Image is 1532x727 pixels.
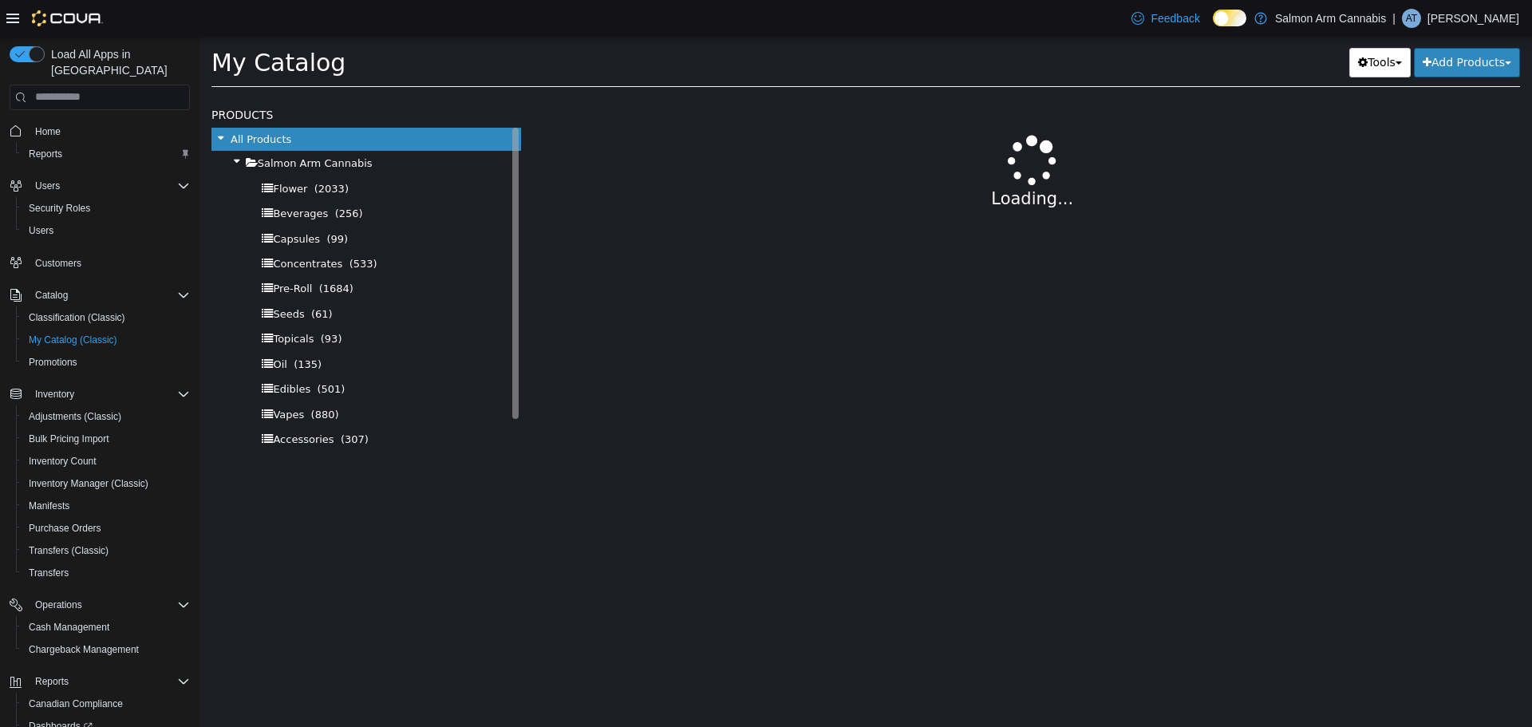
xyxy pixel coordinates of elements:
a: Purchase Orders [22,519,108,538]
span: Inventory Count [29,455,97,468]
span: Salmon Arm Cannabis [58,121,173,132]
input: Dark Mode [1213,10,1246,26]
span: Catalog [29,286,190,305]
button: My Catalog (Classic) [16,329,196,351]
button: Inventory Manager (Classic) [16,472,196,495]
button: Operations [29,595,89,614]
span: Bulk Pricing Import [22,429,190,448]
span: Home [29,121,190,141]
span: (501) [117,346,145,358]
button: Inventory [29,385,81,404]
span: Topicals [73,296,114,308]
span: Inventory Manager (Classic) [22,474,190,493]
span: My Catalog [12,12,146,40]
span: Inventory [35,388,74,401]
button: Catalog [29,286,74,305]
a: Home [29,122,67,141]
button: Inventory [3,383,196,405]
span: Home [35,125,61,138]
span: Cash Management [29,621,109,634]
span: Adjustments (Classic) [29,410,121,423]
button: Security Roles [16,197,196,219]
span: Purchase Orders [29,522,101,535]
a: Transfers [22,563,75,583]
span: Manifests [29,500,69,512]
span: Flower [73,146,108,158]
span: Oil [73,322,87,334]
span: Load All Apps in [GEOGRAPHIC_DATA] [45,46,190,78]
button: Chargeback Management [16,638,196,661]
button: Adjustments (Classic) [16,405,196,428]
span: Users [29,176,190,196]
button: Bulk Pricing Import [16,428,196,450]
a: Chargeback Management [22,640,145,659]
a: Classification (Classic) [22,308,132,327]
a: Canadian Compliance [22,694,129,713]
button: Reports [16,143,196,165]
span: Reports [22,144,190,164]
span: Seeds [73,271,105,283]
p: [PERSON_NAME] [1427,9,1519,28]
span: (880) [112,372,140,384]
button: Reports [29,672,75,691]
span: My Catalog (Classic) [29,334,117,346]
span: Vapes [73,372,105,384]
a: Adjustments (Classic) [22,407,128,426]
span: Beverages [73,171,128,183]
span: Transfers [29,567,69,579]
span: Chargeback Management [29,643,139,656]
p: Loading... [393,150,1273,176]
button: Purchase Orders [16,517,196,539]
span: All Products [31,97,92,109]
button: Classification (Classic) [16,306,196,329]
span: Edibles [73,346,111,358]
a: Reports [22,144,69,164]
span: Customers [29,253,190,273]
span: My Catalog (Classic) [22,330,190,350]
span: Inventory Count [22,452,190,471]
a: Customers [29,254,88,273]
span: Promotions [22,353,190,372]
a: Transfers (Classic) [22,541,115,560]
span: Dark Mode [1213,26,1214,27]
button: Manifests [16,495,196,517]
button: Cash Management [16,616,196,638]
span: Transfers [22,563,190,583]
button: Add Products [1214,11,1321,41]
span: Accessories [73,397,134,409]
a: Manifests [22,496,76,516]
span: Inventory Manager (Classic) [29,477,148,490]
span: Canadian Compliance [29,697,123,710]
span: (99) [127,196,148,208]
span: Bulk Pricing Import [29,433,109,445]
button: Home [3,120,196,143]
span: Security Roles [29,202,90,215]
button: Inventory Count [16,450,196,472]
span: Feedback [1151,10,1199,26]
span: (61) [112,271,133,283]
a: Bulk Pricing Import [22,429,116,448]
span: Catalog [35,289,68,302]
button: Canadian Compliance [16,693,196,715]
button: Operations [3,594,196,616]
span: Classification (Classic) [22,308,190,327]
p: Salmon Arm Cannabis [1275,9,1386,28]
span: Customers [35,257,81,270]
button: Transfers [16,562,196,584]
a: Users [22,221,60,240]
button: Promotions [16,351,196,373]
span: AT [1406,9,1417,28]
button: Users [29,176,66,196]
span: Operations [29,595,190,614]
button: Customers [3,251,196,275]
span: Cash Management [22,618,190,637]
img: Cova [32,10,103,26]
span: (135) [94,322,122,334]
a: Cash Management [22,618,116,637]
p: | [1392,9,1396,28]
span: Transfers (Classic) [29,544,109,557]
span: Reports [35,675,69,688]
span: Pre-Roll [73,246,113,258]
div: Amanda Toms [1402,9,1421,28]
button: Transfers (Classic) [16,539,196,562]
